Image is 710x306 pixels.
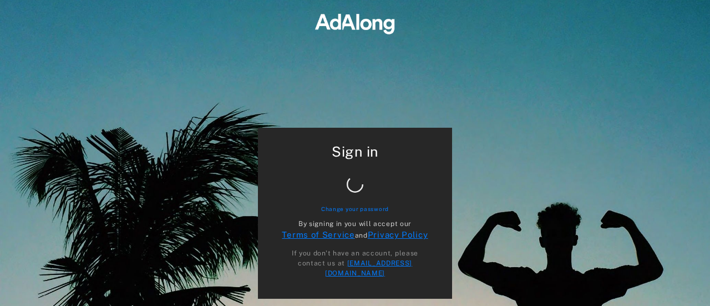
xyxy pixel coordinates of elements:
[325,259,412,277] a: [EMAIL_ADDRESS][DOMAIN_NAME]
[655,253,710,306] iframe: Chat Widget
[368,230,428,239] a: Privacy Policy
[655,253,710,306] div: Widget de chat
[280,248,430,278] p: If you don't have an account, please contact us at
[280,142,430,168] div: Sign in
[282,230,354,239] a: Terms of Service
[321,205,389,213] a: Change your password
[282,219,428,242] span: By signing in you will accept our and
